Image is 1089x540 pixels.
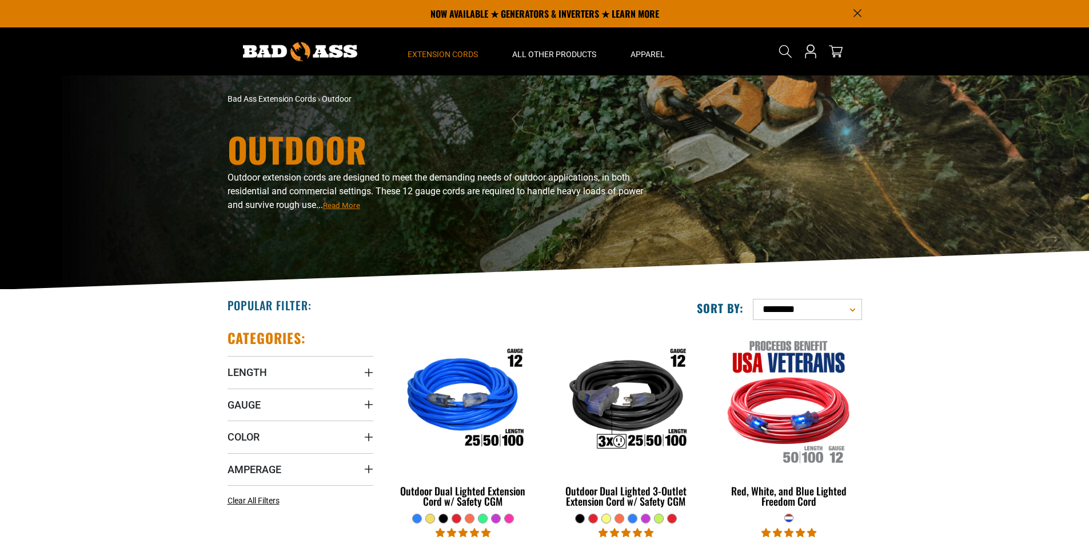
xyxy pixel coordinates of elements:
[228,356,373,388] summary: Length
[228,172,643,210] span: Outdoor extension cords are designed to meet the demanding needs of outdoor applications, in both...
[228,430,260,443] span: Color
[228,329,306,347] h2: Categories:
[228,93,645,105] nav: breadcrumbs
[717,335,861,466] img: Red, White, and Blue Lighted Freedom Cord
[436,527,490,538] span: 4.81 stars
[228,298,312,313] h2: Popular Filter:
[323,201,360,210] span: Read More
[495,27,613,75] summary: All Other Products
[776,42,795,61] summary: Search
[228,398,261,411] span: Gauge
[512,49,596,59] span: All Other Products
[390,486,536,506] div: Outdoor Dual Lighted Extension Cord w/ Safety CGM
[228,463,281,476] span: Amperage
[408,49,478,59] span: Extension Cords
[228,495,284,507] a: Clear All Filters
[599,527,653,538] span: 4.80 stars
[228,421,373,453] summary: Color
[228,496,280,505] span: Clear All Filters
[228,132,645,166] h1: Outdoor
[761,527,816,538] span: 4.95 stars
[631,49,665,59] span: Apparel
[228,94,316,103] a: Bad Ass Extension Cords
[390,329,536,513] a: Outdoor Dual Lighted Extension Cord w/ Safety CGM Outdoor Dual Lighted Extension Cord w/ Safety CGM
[553,329,699,513] a: Outdoor Dual Lighted 3-Outlet Extension Cord w/ Safety CGM Outdoor Dual Lighted 3-Outlet Extensio...
[228,453,373,485] summary: Amperage
[322,94,352,103] span: Outdoor
[228,389,373,421] summary: Gauge
[553,486,699,506] div: Outdoor Dual Lighted 3-Outlet Extension Cord w/ Safety CGM
[318,94,320,103] span: ›
[554,335,698,466] img: Outdoor Dual Lighted 3-Outlet Extension Cord w/ Safety CGM
[697,301,744,315] label: Sort by:
[390,27,495,75] summary: Extension Cords
[228,366,267,379] span: Length
[613,27,682,75] summary: Apparel
[391,335,535,466] img: Outdoor Dual Lighted Extension Cord w/ Safety CGM
[716,486,861,506] div: Red, White, and Blue Lighted Freedom Cord
[243,42,357,61] img: Bad Ass Extension Cords
[716,329,861,513] a: Red, White, and Blue Lighted Freedom Cord Red, White, and Blue Lighted Freedom Cord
